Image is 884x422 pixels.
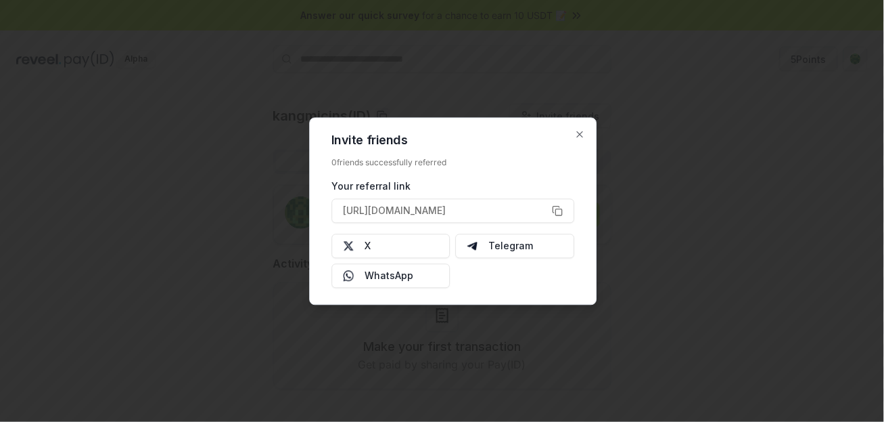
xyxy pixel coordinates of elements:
[456,234,575,258] button: Telegram
[331,134,574,146] h2: Invite friends
[331,234,450,258] button: X
[331,179,574,193] div: Your referral link
[343,270,354,281] img: Whatsapp
[467,240,478,251] img: Telegram
[331,198,574,223] button: [URL][DOMAIN_NAME]
[343,240,354,251] img: X
[343,204,446,218] span: [URL][DOMAIN_NAME]
[331,263,450,288] button: WhatsApp
[331,157,574,168] div: 0 friends successfully referred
